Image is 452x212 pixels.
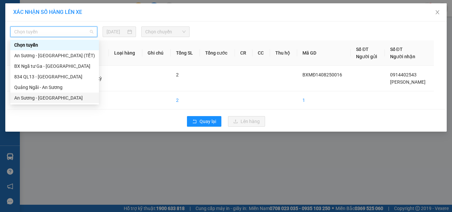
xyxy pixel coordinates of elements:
span: close [435,10,440,15]
span: 0914402543 [390,72,417,77]
div: Quảng Ngãi - An Sương [10,82,99,93]
th: Tổng cước [200,40,235,66]
span: Chọn chuyến [145,27,186,37]
span: 2 [176,72,179,77]
span: Người gửi [356,54,377,59]
button: Close [428,3,447,22]
td: 2 [171,91,200,109]
li: VP Bến xe Miền Đông [3,36,46,50]
span: XÁC NHẬN SỐ HÀNG LÊN XE [13,9,82,15]
td: 1 [7,66,27,91]
div: Chọn tuyến [14,41,95,49]
div: An Sương - [GEOGRAPHIC_DATA] (TẾT) [14,52,95,59]
input: 14/08/2025 [107,28,126,35]
span: [PERSON_NAME] [390,79,426,85]
span: Người nhận [390,54,415,59]
th: Thu hộ [270,40,297,66]
div: An Sương - Quảng Ngãi (TẾT) [10,50,99,61]
div: 834 QL13 - Quảng Ngãi [10,71,99,82]
th: Tổng SL [171,40,200,66]
th: Mã GD [297,40,351,66]
span: BXMĐ1408250016 [302,72,342,77]
div: Chọn tuyến [10,40,99,50]
th: CR [235,40,252,66]
span: Số ĐT [356,47,369,52]
button: uploadLên hàng [228,116,265,127]
div: 834 QL13 - [GEOGRAPHIC_DATA] [14,73,95,80]
span: Chọn tuyến [14,27,93,37]
th: Ghi chú [142,40,170,66]
div: An Sương - Quảng Ngãi [10,93,99,103]
th: Loại hàng [109,40,142,66]
div: BX Ngã tư Ga - [GEOGRAPHIC_DATA] [14,63,95,70]
span: Quay lại [200,118,216,125]
div: Quảng Ngãi - An Sương [14,84,95,91]
button: rollbackQuay lại [187,116,221,127]
div: An Sương - [GEOGRAPHIC_DATA] [14,94,95,102]
li: VP Bến xe [GEOGRAPHIC_DATA] [46,36,88,58]
th: CC [252,40,270,66]
div: BX Ngã tư Ga - Quảng Ngãi [10,61,99,71]
li: Rạng Đông Buslines [3,3,96,28]
td: 1 [297,91,351,109]
span: rollback [192,119,197,124]
span: Số ĐT [390,47,403,52]
th: STT [7,40,27,66]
